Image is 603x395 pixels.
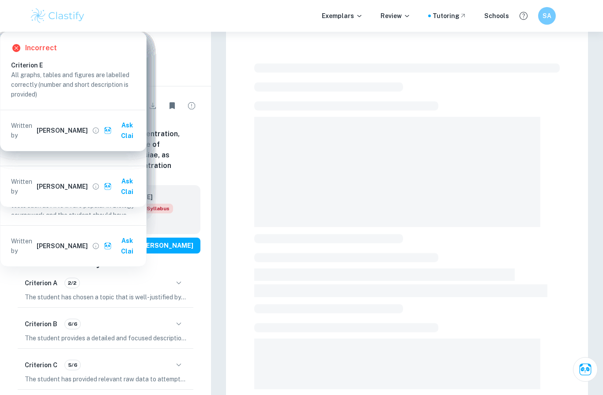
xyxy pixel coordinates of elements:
h6: Incorrect [25,43,57,53]
p: The student has provided relevant raw data to attempt to answer the research question, conducting... [25,374,186,384]
p: The student provides a detailed and focused description of the main topic and research question, ... [25,333,186,343]
p: Written by [11,121,35,140]
h6: [PERSON_NAME] [37,241,88,251]
h6: Criterion B [25,319,57,329]
img: clai.svg [104,242,112,250]
button: Ask Clai [102,233,143,259]
h6: SA [542,11,552,21]
span: 5/6 [65,361,80,369]
button: View full profile [90,124,102,137]
div: Unbookmark [163,97,181,115]
h6: [DATE] [132,192,166,202]
div: Report issue [183,97,200,115]
span: 6/6 [65,320,80,328]
img: Clastify logo [30,7,86,25]
h6: [PERSON_NAME] [37,126,88,135]
button: View full profile [90,240,102,252]
p: Written by [11,177,35,196]
button: View [PERSON_NAME] [116,238,200,253]
a: Schools [484,11,509,21]
button: SA [538,7,556,25]
button: Ask Clai [102,173,143,200]
p: Exemplars [322,11,363,21]
button: Ask Clai [573,357,598,382]
img: clai.svg [104,127,112,135]
button: View full profile [90,180,102,193]
p: The student has chosen a topic that is well-justified by its personal relevance, which is explain... [25,292,186,302]
img: clai.svg [104,183,112,191]
a: Tutoring [433,11,467,21]
div: Download [144,97,162,115]
div: Starting from the May 2025 session, the Biology IA requirements have changed. It's OK to refer to... [132,204,173,213]
p: Written by [11,236,35,256]
button: Ask Clai [102,117,143,144]
h6: Criterion C [25,360,57,370]
h6: Criterion E [11,60,143,70]
p: Review [381,11,411,21]
h6: [PERSON_NAME] [37,182,88,191]
span: 2/2 [65,279,79,287]
span: Old Syllabus [132,204,173,213]
h6: Criterion A [25,278,57,288]
button: Help and Feedback [516,8,531,23]
p: All graphs, tables and figures are labelled correctly (number and short description is provided) [11,70,136,99]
